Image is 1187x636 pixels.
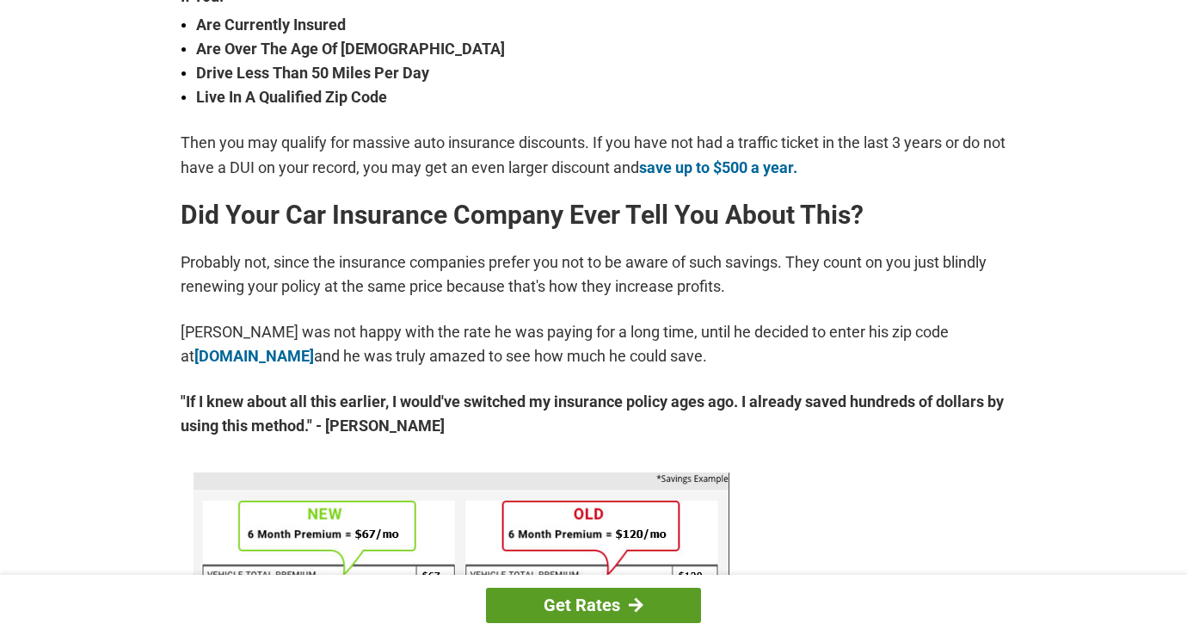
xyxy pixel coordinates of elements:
[194,347,314,365] a: [DOMAIN_NAME]
[196,13,1006,37] strong: Are Currently Insured
[181,390,1006,438] strong: "If I knew about all this earlier, I would've switched my insurance policy ages ago. I already sa...
[486,588,701,623] a: Get Rates
[181,131,1006,179] p: Then you may qualify for massive auto insurance discounts. If you have not had a traffic ticket i...
[639,158,797,176] a: save up to $500 a year.
[196,85,1006,109] strong: Live In A Qualified Zip Code
[181,250,1006,299] p: Probably not, since the insurance companies prefer you not to be aware of such savings. They coun...
[181,320,1006,368] p: [PERSON_NAME] was not happy with the rate he was paying for a long time, until he decided to ente...
[181,201,1006,229] h2: Did Your Car Insurance Company Ever Tell You About This?
[196,61,1006,85] strong: Drive Less Than 50 Miles Per Day
[196,37,1006,61] strong: Are Over The Age Of [DEMOGRAPHIC_DATA]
